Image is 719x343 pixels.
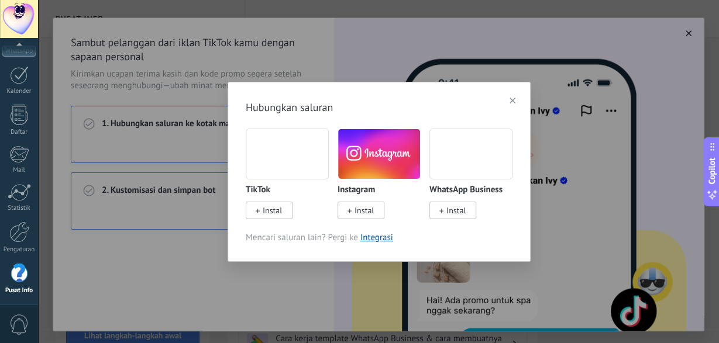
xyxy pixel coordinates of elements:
[246,185,270,195] p: TikTok
[338,185,375,195] p: Instagram
[246,100,512,115] h3: Hubungkan saluran
[446,205,466,216] span: Instal
[2,129,36,136] div: Daftar
[429,185,503,195] p: WhatsApp Business
[338,129,429,232] div: Instagram
[2,205,36,212] div: Statistik
[246,129,338,232] div: TikTok
[2,88,36,95] div: Kalender
[360,232,393,243] a: Integrasi
[2,246,36,254] div: Pengaturan
[2,167,36,174] div: Mail
[246,232,512,244] span: Mencari saluran lain? Pergi ke
[706,157,718,184] span: Copilot
[355,205,374,216] span: Instal
[338,126,420,182] img: instagram.png
[2,287,36,295] div: Pusat Info
[429,129,512,232] div: WhatsApp Business
[263,205,282,216] span: Instal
